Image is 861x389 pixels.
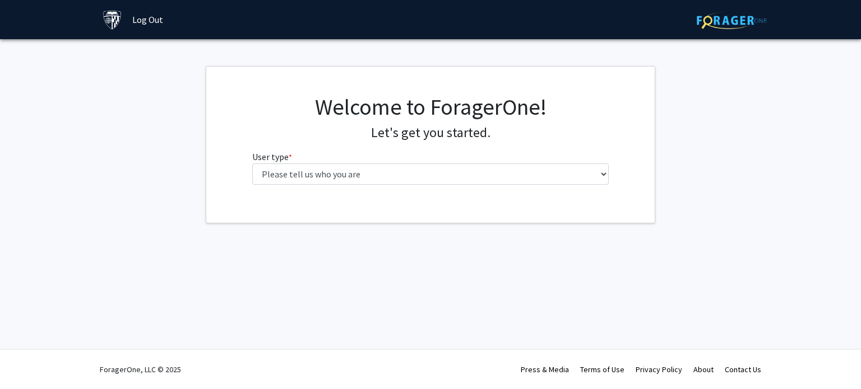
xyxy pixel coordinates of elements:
[252,125,609,141] h4: Let's get you started.
[725,364,761,374] a: Contact Us
[521,364,569,374] a: Press & Media
[103,10,122,30] img: Johns Hopkins University Logo
[8,339,48,381] iframe: Chat
[252,93,609,120] h1: Welcome to ForagerOne!
[636,364,682,374] a: Privacy Policy
[693,364,714,374] a: About
[580,364,624,374] a: Terms of Use
[697,12,767,29] img: ForagerOne Logo
[100,350,181,389] div: ForagerOne, LLC © 2025
[252,150,292,163] label: User type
